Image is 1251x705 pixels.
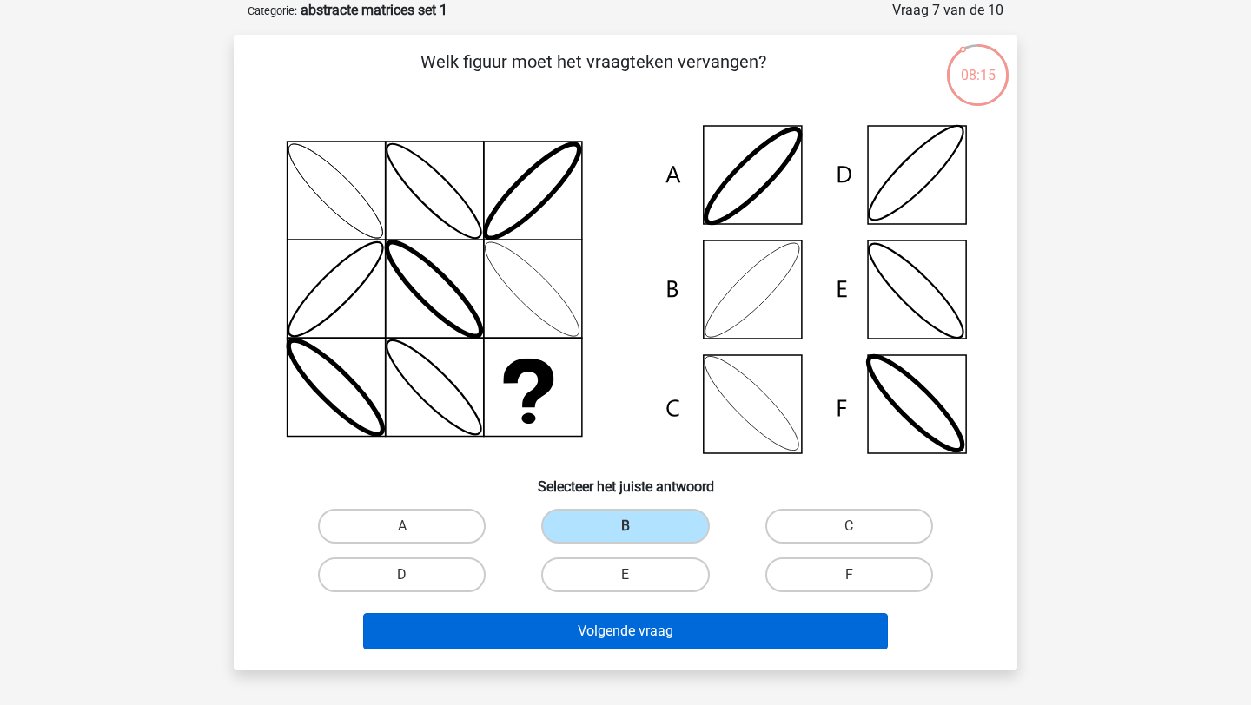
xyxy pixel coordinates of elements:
[261,49,924,101] p: Welk figuur moet het vraagteken vervangen?
[363,613,889,649] button: Volgende vraag
[318,509,486,544] label: A
[318,557,486,592] label: D
[301,2,447,18] strong: abstracte matrices set 1
[541,509,709,544] label: B
[261,465,990,495] h6: Selecteer het juiste antwoord
[765,557,933,592] label: F
[248,4,297,17] small: Categorie:
[945,43,1010,86] div: 08:15
[765,509,933,544] label: C
[541,557,709,592] label: E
